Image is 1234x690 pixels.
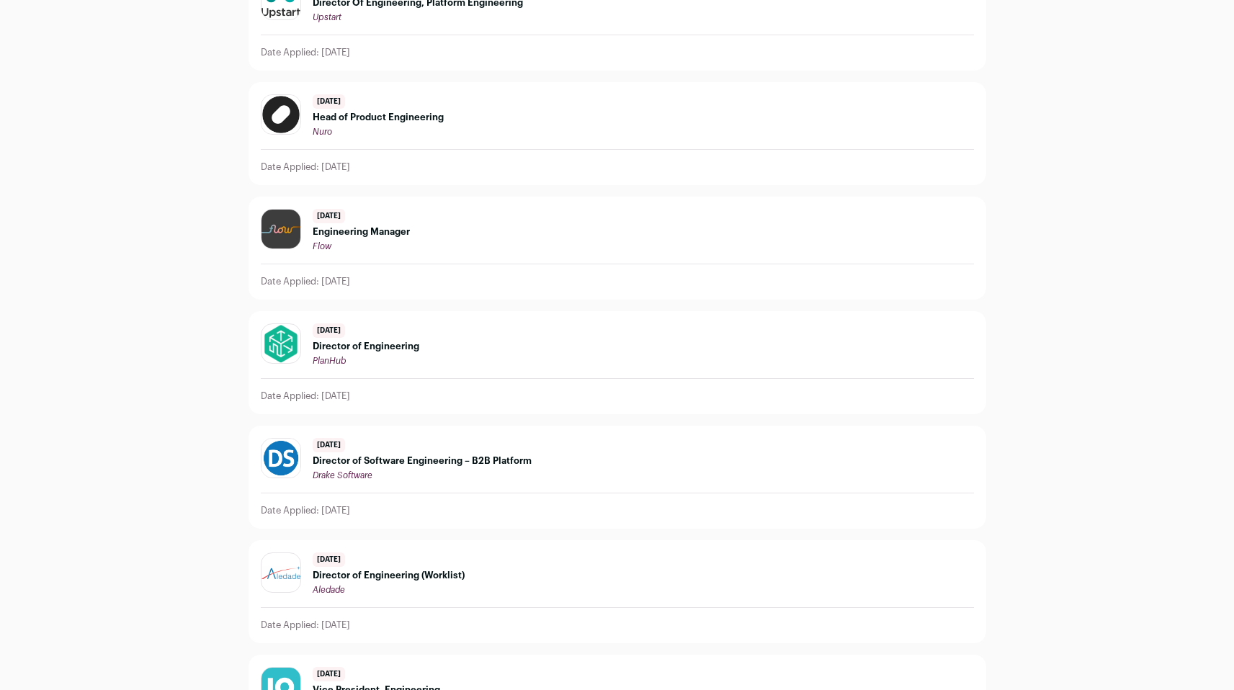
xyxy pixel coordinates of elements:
[313,127,332,136] span: Nuro
[313,667,345,681] span: [DATE]
[313,357,346,365] span: PlanHub
[261,161,350,173] p: Date Applied: [DATE]
[249,197,985,299] a: [DATE] Engineering Manager Flow Date Applied: [DATE]
[313,323,345,338] span: [DATE]
[313,438,345,452] span: [DATE]
[313,586,345,594] span: Aledade
[261,505,350,516] p: Date Applied: [DATE]
[249,426,985,528] a: [DATE] Director of Software Engineering – B2B Platform Drake Software Date Applied: [DATE]
[261,322,300,364] img: 461f474cf81a4b4f8d3931d903e0cd881584f12e4d216dc45f931ba0bb820d47.png
[261,566,300,580] img: 872ed3c5d3d04980a3463b7bfa37b263b682a77eaba13eb362730722b187098f.jpg
[313,112,444,123] span: Head of Product Engineering
[313,209,345,223] span: [DATE]
[261,276,350,287] p: Date Applied: [DATE]
[261,439,300,478] img: 20eb79962f5e6946da8f7a04e9b06b9e2f19001157b960eff872208f94c47940.jpg
[313,226,410,238] span: Engineering Manager
[313,94,345,109] span: [DATE]
[261,95,300,134] img: e4bf31a73183ebb56720978cc29d0b8fa4f16782fc0b6b97cf722f98a519e760.jpg
[261,47,350,58] p: Date Applied: [DATE]
[261,619,350,631] p: Date Applied: [DATE]
[313,242,331,251] span: Flow
[313,570,465,581] span: Director of Engineering (Worklist)
[261,390,350,402] p: Date Applied: [DATE]
[313,341,419,352] span: Director of Engineering
[313,552,345,567] span: [DATE]
[249,312,985,413] a: [DATE] Director of Engineering PlanHub Date Applied: [DATE]
[313,471,372,480] span: Drake Software
[261,210,300,248] img: 7bc65651ecd9e4a9d08f048c452a6b5a6827955d1ddac36b4dcf99d5800ae55d.jpg
[249,83,985,184] a: [DATE] Head of Product Engineering Nuro Date Applied: [DATE]
[313,13,341,22] span: Upstart
[313,455,532,467] span: Director of Software Engineering – B2B Platform
[249,541,985,642] a: [DATE] Director of Engineering (Worklist) Aledade Date Applied: [DATE]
